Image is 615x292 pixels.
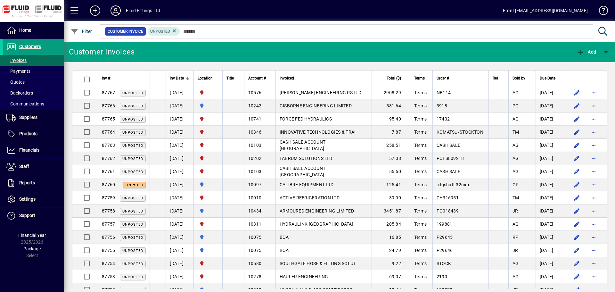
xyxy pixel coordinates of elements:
span: Terms [414,103,427,108]
span: Terms [414,195,427,200]
span: Terms [414,182,427,187]
a: Backorders [3,88,64,98]
span: Settings [19,196,36,202]
span: Order # [437,75,449,82]
span: Customer Invoice [108,28,143,35]
a: Products [3,126,64,142]
td: [DATE] [536,204,565,218]
span: KOMATSU/STOCKTON [437,129,483,135]
span: P29645 [437,235,453,240]
button: Edit [572,114,582,124]
a: Reports [3,175,64,191]
span: Terms [414,129,427,135]
td: [DATE] [166,86,193,99]
a: Staff [3,159,64,175]
a: Home [3,22,64,38]
span: Filter [71,29,92,34]
span: 87759 [102,195,115,200]
div: Inv Date [170,75,190,82]
span: Terms [414,235,427,240]
button: More options [588,258,599,269]
mat-chip: Customer Invoice Status: Unposted [148,27,180,36]
button: More options [588,153,599,163]
span: 87754 [102,261,115,266]
span: FABRUM SOLUTIONS LTD [280,156,332,161]
div: Fluid Fittings Ltd [126,5,160,16]
span: PO018439 [437,208,459,213]
td: [DATE] [536,99,565,113]
span: AUCKLAND [198,181,218,188]
span: Terms [414,75,425,82]
span: Financial Year [18,233,46,238]
span: 87763 [102,143,115,148]
span: Suppliers [19,115,37,120]
span: AG [512,221,519,227]
span: CHRISTCHURCH [198,273,218,280]
td: 69.07 [372,270,410,283]
span: 87762 [102,156,115,161]
span: Unposted [150,29,170,34]
span: 10580 [248,261,261,266]
button: Edit [572,193,582,203]
span: 87760 [102,182,115,187]
a: Financials [3,142,64,158]
span: Unposted [122,144,143,148]
td: 2908.29 [372,86,410,99]
span: c-lgshaft 32mm [437,182,469,187]
div: Inv # [102,75,146,82]
button: Edit [572,127,582,137]
span: HAULER ENGINEERING [280,274,328,279]
td: 24.79 [372,244,410,257]
span: AG [512,261,519,266]
span: Terms [414,248,427,253]
span: 10103 [248,143,261,148]
span: 87755 [102,248,115,253]
span: 3918 [437,103,447,108]
div: Invoiced [280,75,368,82]
span: TM [512,129,519,135]
a: Suppliers [3,110,64,126]
button: More options [588,114,599,124]
span: POFSL09218 [437,156,464,161]
button: Filter [69,26,94,37]
span: CH316951 [437,195,459,200]
td: [DATE] [536,126,565,139]
td: 55.50 [372,165,410,178]
td: [DATE] [166,257,193,270]
td: [DATE] [166,178,193,191]
span: Inv # [102,75,110,82]
span: Support [19,213,35,218]
span: Ref [493,75,498,82]
span: NB114 [437,90,451,95]
span: CHRISTCHURCH [198,155,218,162]
span: P29646 [437,248,453,253]
span: 2190 [437,274,447,279]
span: 87761 [102,169,115,174]
span: Unposted [122,275,143,279]
button: Edit [572,245,582,255]
td: 39.90 [372,191,410,204]
span: BOA [280,248,289,253]
span: AUCKLAND [198,102,218,109]
div: Due Date [540,75,561,82]
span: Unposted [122,222,143,227]
span: Communications [6,101,44,106]
div: Ref [493,75,504,82]
td: [DATE] [166,231,193,244]
div: Front [EMAIL_ADDRESS][DOMAIN_NAME] [503,5,588,16]
span: 10075 [248,235,261,240]
span: CHRISTCHURCH [198,129,218,136]
button: More options [588,206,599,216]
span: CHRISTCHURCH [198,142,218,149]
button: Add [575,46,598,58]
span: Backorders [6,90,33,96]
span: 10075 [248,248,261,253]
span: Account # [248,75,266,82]
a: Quotes [3,77,64,88]
button: More options [588,101,599,111]
td: [DATE] [166,126,193,139]
div: Customer Invoices [69,47,135,57]
span: Unposted [122,130,143,135]
span: Terms [414,169,427,174]
span: GP [512,182,519,187]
